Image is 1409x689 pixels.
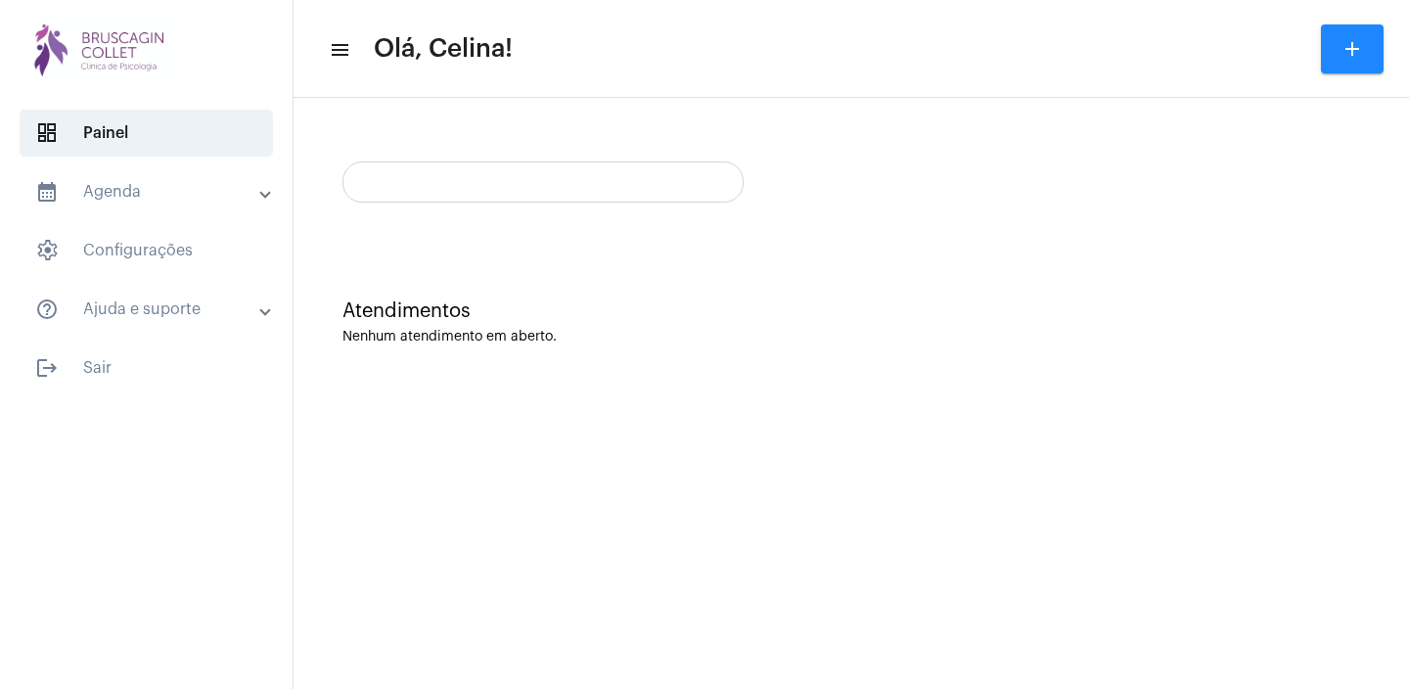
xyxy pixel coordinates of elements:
mat-expansion-panel-header: sidenav iconAgenda [12,168,293,215]
mat-panel-title: Agenda [35,180,261,204]
div: Nenhum atendimento em aberto. [342,330,1360,344]
mat-icon: sidenav icon [35,356,59,380]
mat-expansion-panel-header: sidenav iconAjuda e suporte [12,286,293,333]
span: sidenav icon [35,121,59,145]
mat-icon: sidenav icon [35,298,59,321]
mat-icon: sidenav icon [329,38,348,62]
mat-panel-title: Ajuda e suporte [35,298,261,321]
span: Olá, Celina! [374,33,513,65]
img: bdd31f1e-573f-3f90-f05a-aecdfb595b2a.png [16,10,186,88]
span: Painel [20,110,273,157]
mat-icon: sidenav icon [35,180,59,204]
span: Configurações [20,227,273,274]
span: sidenav icon [35,239,59,262]
div: Atendimentos [342,300,1360,322]
span: Sair [20,344,273,391]
mat-icon: add [1341,37,1364,61]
